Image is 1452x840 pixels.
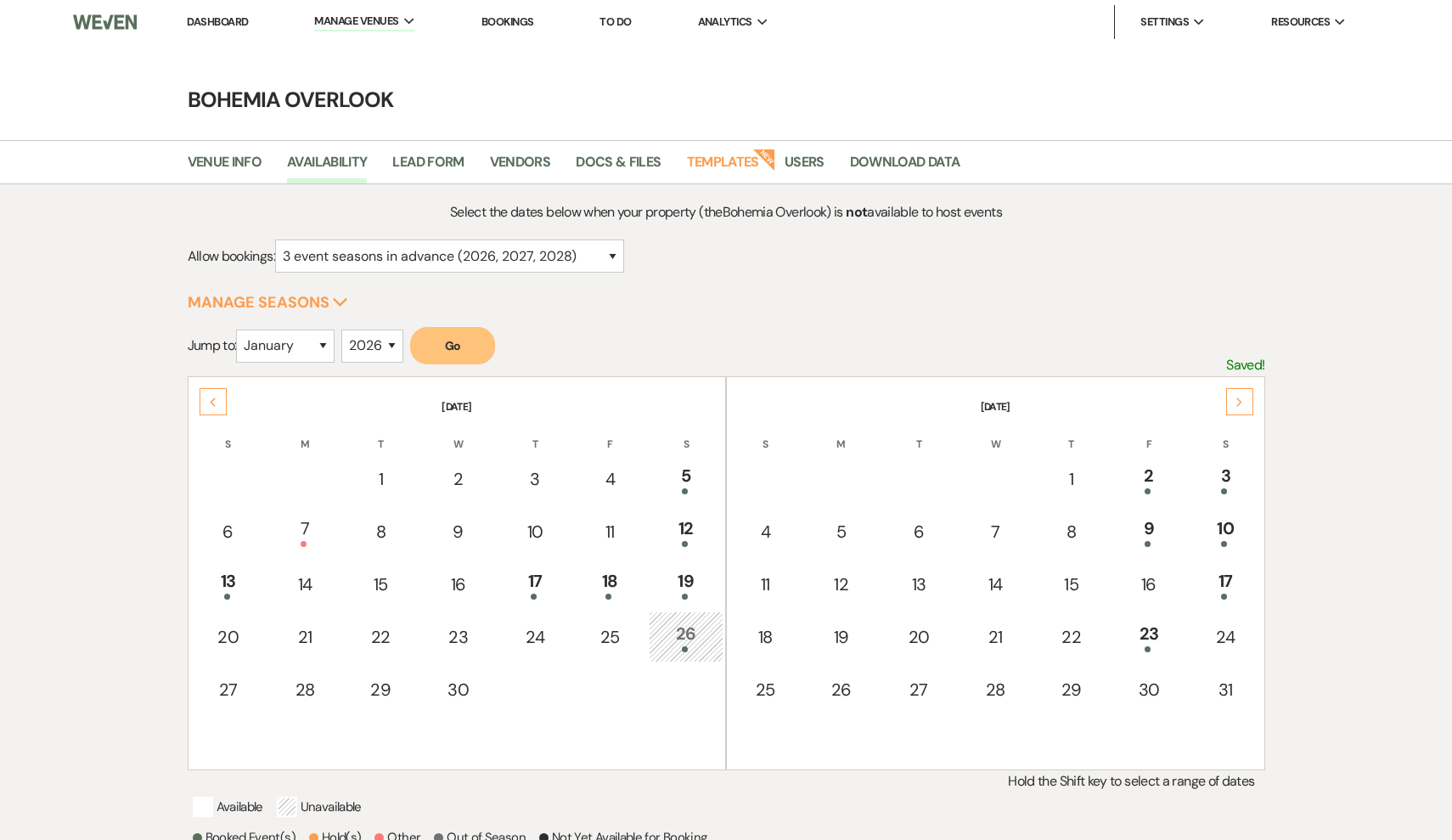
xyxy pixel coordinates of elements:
[785,151,824,183] a: Users
[813,519,869,544] div: 5
[352,572,408,597] div: 15
[278,677,332,702] div: 28
[392,151,464,183] a: Lead Form
[738,624,792,650] div: 18
[582,519,637,544] div: 11
[1120,516,1178,547] div: 9
[188,151,262,183] a: Venue Info
[508,624,562,650] div: 24
[1271,14,1330,31] span: Resources
[846,203,867,221] strong: not
[1033,416,1108,452] th: T
[850,151,960,183] a: Download Data
[1111,416,1187,452] th: F
[968,572,1022,597] div: 14
[738,572,792,597] div: 11
[430,519,487,544] div: 9
[430,677,487,702] div: 30
[314,13,398,30] span: Manage Venues
[813,572,869,597] div: 12
[200,677,257,702] div: 27
[729,379,1263,414] th: [DATE]
[881,416,957,452] th: T
[490,151,551,183] a: Vendors
[1043,519,1099,544] div: 8
[73,4,138,40] img: Weven Logo
[890,677,948,702] div: 27
[268,416,341,452] th: M
[803,416,878,452] th: M
[190,416,267,452] th: S
[576,151,661,183] a: Docs & Files
[193,797,263,817] p: Available
[188,336,237,354] span: Jump to:
[968,519,1022,544] div: 7
[582,568,637,600] div: 18
[649,416,723,452] th: S
[287,151,367,183] a: Availability
[352,677,408,702] div: 29
[1043,677,1099,702] div: 29
[498,416,571,452] th: T
[352,466,408,492] div: 1
[1120,621,1178,652] div: 23
[343,416,418,452] th: T
[200,519,257,544] div: 6
[508,568,562,600] div: 17
[188,247,275,265] span: Allow bookings:
[188,295,348,310] button: Manage Seasons
[1198,516,1252,547] div: 10
[115,85,1337,115] h4: Bohemia Overlook
[278,572,332,597] div: 14
[752,147,776,171] strong: New
[200,568,257,600] div: 13
[508,519,562,544] div: 10
[1043,466,1099,492] div: 1
[738,519,792,544] div: 4
[1198,624,1252,650] div: 24
[187,14,248,29] a: Dashboard
[481,14,534,29] a: Bookings
[1198,677,1252,702] div: 31
[729,416,802,452] th: S
[658,463,714,494] div: 5
[890,572,948,597] div: 13
[352,519,408,544] div: 8
[508,466,562,492] div: 3
[278,516,332,547] div: 7
[1198,463,1252,494] div: 3
[738,677,792,702] div: 25
[698,14,752,31] span: Analytics
[200,624,257,650] div: 20
[188,770,1265,792] p: Hold the Shift key to select a range of dates
[582,466,637,492] div: 4
[582,624,637,650] div: 25
[813,677,869,702] div: 26
[1189,416,1262,452] th: S
[813,624,869,650] div: 19
[968,624,1022,650] div: 21
[1120,677,1178,702] div: 30
[1226,354,1264,376] p: Saved!
[687,151,759,183] a: Templates
[278,624,332,650] div: 21
[599,14,631,29] a: To Do
[658,621,714,652] div: 26
[430,624,487,650] div: 23
[1043,624,1099,650] div: 22
[1120,463,1178,494] div: 2
[322,201,1130,223] p: Select the dates below when your property (the Bohemia Overlook ) is available to host events
[658,516,714,547] div: 12
[1198,568,1252,600] div: 17
[890,519,948,544] div: 6
[277,797,362,817] p: Unavailable
[430,572,487,597] div: 16
[573,416,646,452] th: F
[410,327,495,364] button: Go
[190,379,724,414] th: [DATE]
[1120,572,1178,597] div: 16
[1140,14,1189,31] span: Settings
[1043,572,1099,597] div: 15
[420,416,497,452] th: W
[658,568,714,600] div: 19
